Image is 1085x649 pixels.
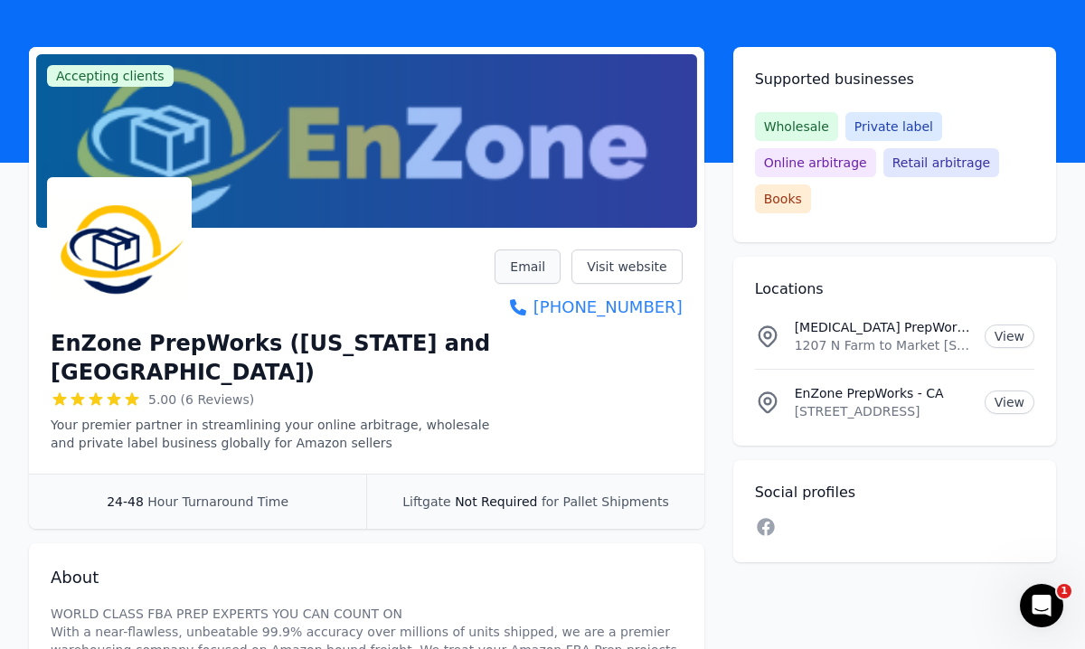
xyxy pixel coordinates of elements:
a: Visit website [571,249,683,284]
p: [STREET_ADDRESS] [795,402,970,420]
h2: Social profiles [755,482,1034,503]
p: EnZone PrepWorks - CA [795,384,970,402]
h2: Locations [755,278,1034,300]
p: [MEDICAL_DATA] PrepWorks - US [795,318,970,336]
span: for Pallet Shipments [542,494,669,509]
span: Wholesale [755,112,838,141]
span: Books [755,184,811,213]
img: EnZone PrepWorks (Texas and Canada) [51,181,188,318]
h2: Supported businesses [755,69,1034,90]
a: [PHONE_NUMBER] [495,295,682,320]
a: View [985,324,1034,348]
span: Online arbitrage [755,148,876,177]
h1: EnZone PrepWorks ([US_STATE] and [GEOGRAPHIC_DATA]) [51,329,495,387]
span: Hour Turnaround Time [147,494,288,509]
a: View [985,390,1034,414]
iframe: Intercom live chat [1020,584,1063,627]
span: 1 [1057,584,1071,598]
span: Liftgate [402,494,450,509]
span: Private label [845,112,942,141]
span: Accepting clients [47,65,174,87]
span: Retail arbitrage [883,148,999,177]
span: 24-48 [107,494,144,509]
span: 5.00 (6 Reviews) [148,390,254,409]
span: Not Required [455,494,537,509]
p: Your premier partner in streamlining your online arbitrage, wholesale and private label business ... [51,416,495,452]
h2: About [51,565,683,590]
p: 1207 N Farm to Market [STREET_ADDRESS][US_STATE] [795,336,970,354]
a: Email [495,249,561,284]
